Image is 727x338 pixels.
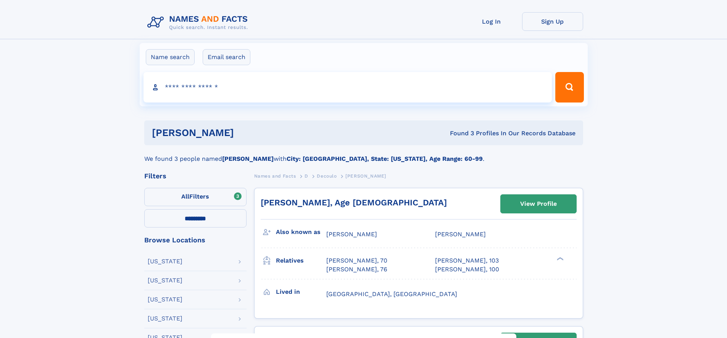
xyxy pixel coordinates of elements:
[203,49,250,65] label: Email search
[305,171,308,181] a: D
[144,173,247,179] div: Filters
[152,128,342,138] h1: [PERSON_NAME]
[435,265,499,274] a: [PERSON_NAME], 100
[326,290,457,298] span: [GEOGRAPHIC_DATA], [GEOGRAPHIC_DATA]
[148,277,182,284] div: [US_STATE]
[326,231,377,238] span: [PERSON_NAME]
[317,173,337,179] span: Decoulo
[555,72,584,103] button: Search Button
[222,155,274,162] b: [PERSON_NAME]
[326,265,387,274] a: [PERSON_NAME], 76
[287,155,483,162] b: City: [GEOGRAPHIC_DATA], State: [US_STATE], Age Range: 60-99
[326,256,387,265] a: [PERSON_NAME], 70
[148,316,182,322] div: [US_STATE]
[501,195,576,213] a: View Profile
[148,258,182,264] div: [US_STATE]
[254,171,296,181] a: Names and Facts
[146,49,195,65] label: Name search
[148,296,182,303] div: [US_STATE]
[317,171,337,181] a: Decoulo
[435,231,486,238] span: [PERSON_NAME]
[276,285,326,298] h3: Lived in
[143,72,552,103] input: search input
[144,145,583,163] div: We found 3 people named with .
[522,12,583,31] a: Sign Up
[345,173,386,179] span: [PERSON_NAME]
[276,254,326,267] h3: Relatives
[181,193,189,200] span: All
[144,188,247,206] label: Filters
[461,12,522,31] a: Log In
[342,129,575,138] div: Found 3 Profiles In Our Records Database
[144,12,254,33] img: Logo Names and Facts
[435,256,499,265] a: [PERSON_NAME], 103
[520,195,557,213] div: View Profile
[276,226,326,239] h3: Also known as
[555,256,564,261] div: ❯
[144,237,247,243] div: Browse Locations
[261,198,447,207] a: [PERSON_NAME], Age [DEMOGRAPHIC_DATA]
[305,173,308,179] span: D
